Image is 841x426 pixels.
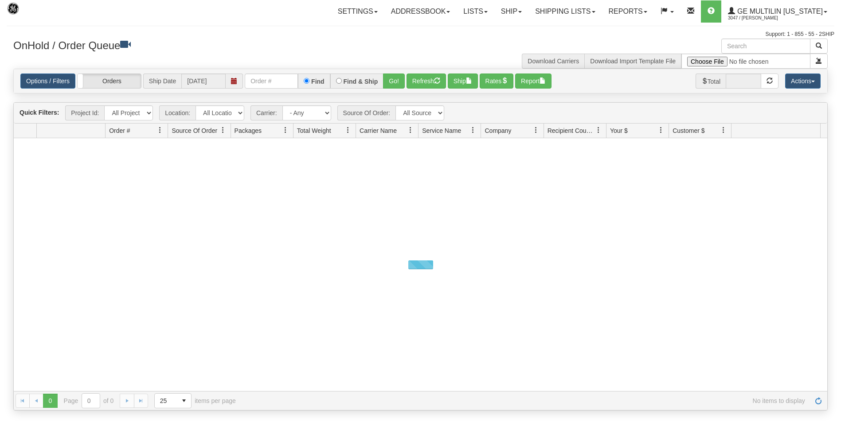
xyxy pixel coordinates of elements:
[7,31,834,38] div: Support: 1 - 855 - 55 - 2SHIP
[610,126,628,135] span: Your $
[407,74,446,89] button: Refresh
[245,74,298,89] input: Order #
[548,126,595,135] span: Recipient Country
[235,126,262,135] span: Packages
[250,105,282,120] span: Carrier:
[696,74,726,89] span: Total
[785,74,821,89] button: Actions
[154,393,192,408] span: Page sizes drop down
[14,103,827,124] div: grid toolbar
[340,123,356,138] a: Total Weight filter column settings
[721,39,810,54] input: Search
[448,74,478,89] button: Ship
[673,126,704,135] span: Customer $
[160,396,172,405] span: 25
[248,397,805,404] span: No items to display
[311,78,325,85] label: Find
[109,126,130,135] span: Order #
[297,126,331,135] span: Total Weight
[43,394,57,408] span: Page 0
[154,393,236,408] span: items per page
[215,123,231,138] a: Source Of Order filter column settings
[344,78,378,85] label: Find & Ship
[465,123,481,138] a: Service Name filter column settings
[331,0,384,23] a: Settings
[457,0,494,23] a: Lists
[65,105,104,120] span: Project Id:
[78,74,141,88] label: Orders
[177,394,191,408] span: select
[735,8,823,15] span: GE Multilin [US_STATE]
[480,74,514,89] button: Rates
[810,39,828,54] button: Search
[602,0,654,23] a: Reports
[811,394,825,408] a: Refresh
[515,74,552,89] button: Report
[64,393,114,408] span: Page of 0
[278,123,293,138] a: Packages filter column settings
[485,126,511,135] span: Company
[590,58,676,65] a: Download Import Template File
[20,108,59,117] label: Quick Filters:
[20,74,75,89] a: Options / Filters
[422,126,461,135] span: Service Name
[403,123,418,138] a: Carrier Name filter column settings
[383,74,405,89] button: Go!
[143,74,181,89] span: Ship Date
[13,39,414,51] h3: OnHold / Order Queue
[7,2,52,25] img: logo3047.jpg
[591,123,606,138] a: Recipient Country filter column settings
[384,0,457,23] a: Addressbook
[153,123,168,138] a: Order # filter column settings
[528,58,579,65] a: Download Carriers
[360,126,397,135] span: Carrier Name
[721,0,834,23] a: GE Multilin [US_STATE] 3047 / [PERSON_NAME]
[653,123,669,138] a: Your $ filter column settings
[528,0,602,23] a: Shipping lists
[494,0,528,23] a: Ship
[337,105,396,120] span: Source Of Order:
[716,123,731,138] a: Customer $ filter column settings
[728,14,794,23] span: 3047 / [PERSON_NAME]
[159,105,196,120] span: Location:
[528,123,544,138] a: Company filter column settings
[172,126,217,135] span: Source Of Order
[681,54,810,69] input: Import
